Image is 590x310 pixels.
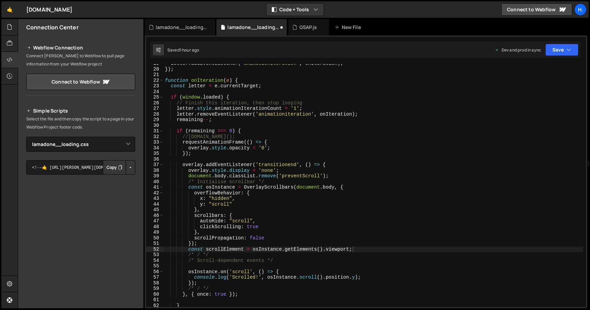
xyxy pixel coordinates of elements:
div: 56 [146,269,164,275]
div: lamadone__loading.js [227,24,279,31]
div: 61 [146,297,164,303]
textarea: <!--🤙 [URL][PERSON_NAME][DOMAIN_NAME]> <script>document.addEventListener("DOMContentLoaded", func... [26,160,135,175]
div: 33 [146,139,164,145]
div: 44 [146,202,164,207]
div: New File [335,24,363,31]
div: 45 [146,207,164,213]
div: 58 [146,280,164,286]
div: 37 [146,162,164,168]
a: Connect to Webflow [501,3,572,16]
div: 40 [146,179,164,185]
p: Connect [PERSON_NAME] to Webflow to pull page information from your Webflow project [26,52,135,68]
div: 32 [146,134,164,140]
iframe: YouTube video player [26,186,136,247]
div: 36 [146,157,164,162]
div: 62 [146,303,164,309]
div: 41 [146,184,164,190]
div: 60 [146,292,164,297]
div: Button group with nested dropdown [103,160,135,175]
div: 30 [146,123,164,129]
div: 59 [146,286,164,292]
h2: Connection Center [26,24,79,31]
div: lamadone__loading.css [156,24,207,31]
div: 31 [146,128,164,134]
div: 55 [146,263,164,269]
div: 50 [146,235,164,241]
div: 46 [146,213,164,219]
div: 27 [146,106,164,112]
div: 53 [146,252,164,258]
h2: Webflow Connection [26,44,135,52]
div: 47 [146,218,164,224]
button: Code + Tools [266,3,324,16]
div: 51 [146,241,164,247]
div: 39 [146,173,164,179]
div: 28 [146,112,164,117]
div: 42 [146,190,164,196]
div: 54 [146,258,164,264]
div: 38 [146,168,164,174]
div: 26 [146,100,164,106]
div: 25 [146,94,164,100]
button: Copy [103,160,126,175]
div: 24 [146,89,164,95]
div: 23 [146,83,164,89]
div: Saved [167,47,199,53]
div: 29 [146,117,164,123]
div: GSAP.js [299,24,317,31]
div: 20 [146,67,164,72]
div: 52 [146,247,164,252]
div: 21 [146,72,164,78]
div: 1 hour ago [180,47,199,53]
a: h. [574,3,587,16]
div: 43 [146,196,164,202]
div: 34 [146,145,164,151]
div: 22 [146,78,164,84]
div: 57 [146,275,164,280]
div: 48 [146,224,164,230]
p: Select the file and then copy the script to a page in your Webflow Project footer code. [26,115,135,131]
div: Dev and prod in sync [495,47,541,53]
button: Save [545,44,578,56]
a: 🤙 [1,1,18,18]
div: [DOMAIN_NAME] [26,5,72,14]
a: Connect to Webflow [26,74,135,90]
div: 35 [146,151,164,157]
h2: Simple Scripts [26,107,135,115]
div: 49 [146,230,164,235]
